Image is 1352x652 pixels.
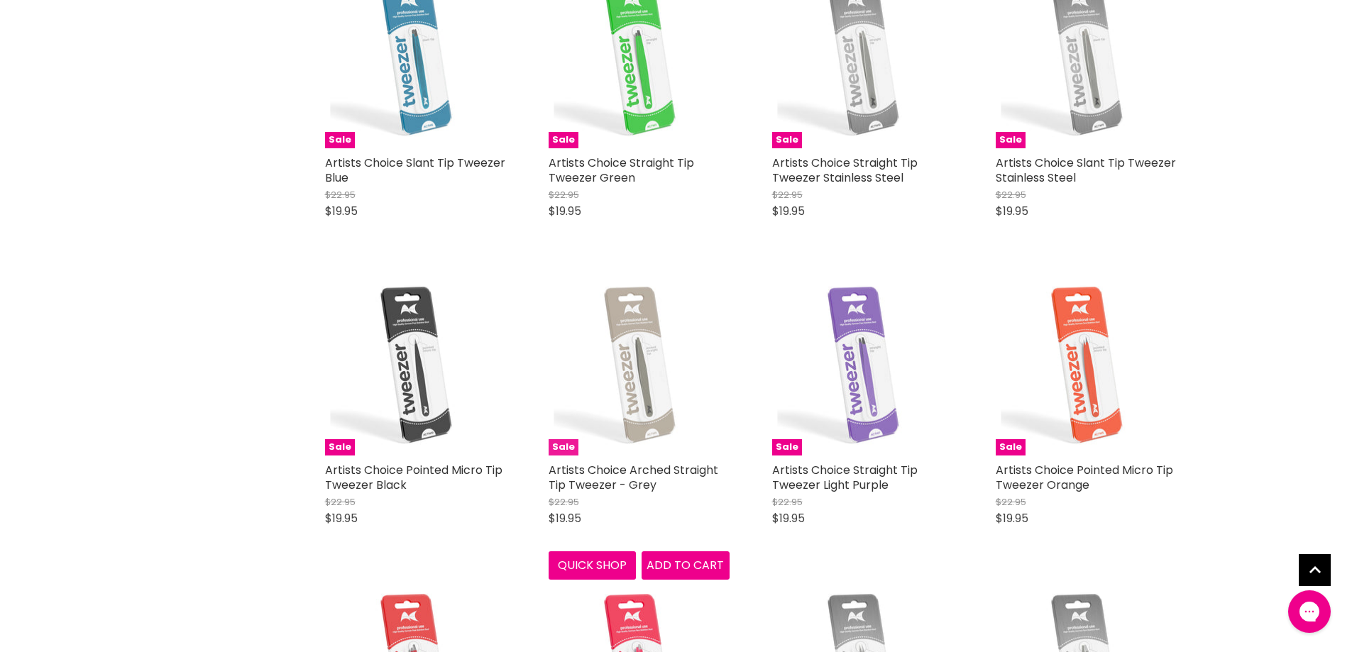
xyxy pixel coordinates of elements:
span: $19.95 [996,510,1028,526]
span: $19.95 [996,203,1028,219]
span: $19.95 [549,510,581,526]
span: $22.95 [549,495,579,509]
span: Sale [325,132,355,148]
span: $22.95 [325,188,356,201]
span: $22.95 [772,495,803,509]
iframe: Gorgias live chat messenger [1281,585,1338,638]
a: Artists Choice Straight Tip Tweezer Light PurpleSale [772,275,953,455]
span: $19.95 [549,203,581,219]
span: $22.95 [549,188,579,201]
span: Sale [772,132,802,148]
img: Artists Choice Straight Tip Tweezer Light Purple [777,275,947,455]
span: $19.95 [325,203,358,219]
span: Sale [772,439,802,455]
span: Sale [549,132,578,148]
a: Artists Choice Arched Straight Tip Tweezer - Grey [549,462,718,493]
div: Domain Overview [54,84,127,93]
img: website_grey.svg [23,37,34,48]
a: Artists Choice Straight Tip Tweezer Light Purple [772,462,918,493]
button: Quick shop [549,551,637,580]
a: Artists Choice Pointed Micro Tip Tweezer Black [325,462,502,493]
span: $19.95 [325,510,358,526]
span: $22.95 [325,495,356,509]
span: Add to cart [647,557,724,573]
img: Artists Choice Pointed Micro Tip Tweezer Orange [1001,275,1170,455]
a: Artists Choice Straight Tip Tweezer Stainless Steel [772,155,918,186]
span: $19.95 [772,510,805,526]
img: Artists Choice Arched Straight Tip Tweezer - Grey [554,275,723,455]
a: Artists Choice Arched Straight Tip Tweezer - GreySale [549,275,730,455]
img: tab_keywords_by_traffic_grey.svg [141,82,153,94]
a: Artists Choice Pointed Micro Tip Tweezer OrangeSale [996,275,1177,455]
span: Sale [996,132,1026,148]
span: Sale [325,439,355,455]
a: Artists Choice Straight Tip Tweezer Green [549,155,694,186]
button: Add to cart [642,551,730,580]
div: Domain: [DOMAIN_NAME] [37,37,156,48]
a: Artists Choice Pointed Micro Tip Tweezer Orange [996,462,1173,493]
img: logo_orange.svg [23,23,34,34]
span: $22.95 [996,495,1026,509]
span: Sale [549,439,578,455]
div: Keywords by Traffic [157,84,239,93]
img: Artists Choice Pointed Micro Tip Tweezer Black [330,275,500,455]
span: Sale [996,439,1026,455]
img: tab_domain_overview_orange.svg [38,82,50,94]
a: Artists Choice Pointed Micro Tip Tweezer BlackSale [325,275,506,455]
a: Artists Choice Slant Tip Tweezer Stainless Steel [996,155,1176,186]
span: $22.95 [996,188,1026,201]
div: v 4.0.25 [40,23,70,34]
a: Artists Choice Slant Tip Tweezer Blue [325,155,505,186]
span: $19.95 [772,203,805,219]
span: $22.95 [772,188,803,201]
